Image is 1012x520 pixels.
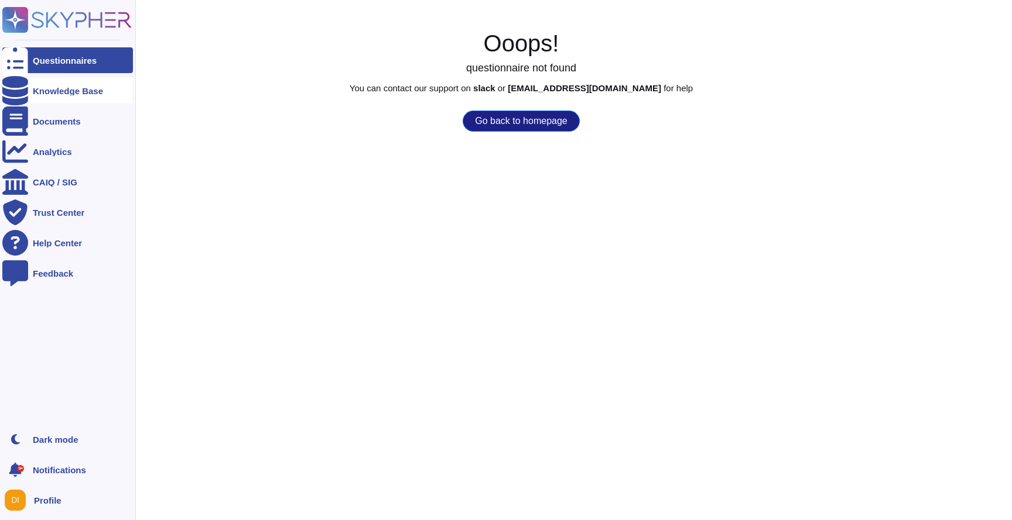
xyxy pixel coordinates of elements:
[2,47,133,73] a: Questionnaires
[2,487,34,513] button: user
[33,87,103,95] div: Knowledge Base
[33,269,73,278] div: Feedback
[2,230,133,256] a: Help Center
[33,178,77,187] div: CAIQ / SIG
[463,111,579,132] button: Go back to homepage
[2,139,133,164] a: Analytics
[5,490,26,511] img: user
[2,78,133,104] a: Knowledge Base
[2,199,133,225] a: Trust Center
[473,83,495,93] b: slack
[33,208,84,217] div: Trust Center
[33,147,72,156] div: Analytics
[2,260,133,286] a: Feedback
[2,169,133,195] a: CAIQ / SIG
[508,83,661,93] b: [EMAIL_ADDRESS][DOMAIN_NAME]
[33,466,86,474] span: Notifications
[30,62,1012,75] h3: questionnaire not found
[33,56,97,65] div: Questionnaires
[2,108,133,134] a: Documents
[33,435,78,444] div: Dark mode
[17,465,24,472] div: 9+
[33,117,81,126] div: Documents
[30,29,1012,57] h1: Ooops!
[34,496,61,505] span: Profile
[30,84,1012,92] p: You can contact our support on or for help
[33,239,82,247] div: Help Center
